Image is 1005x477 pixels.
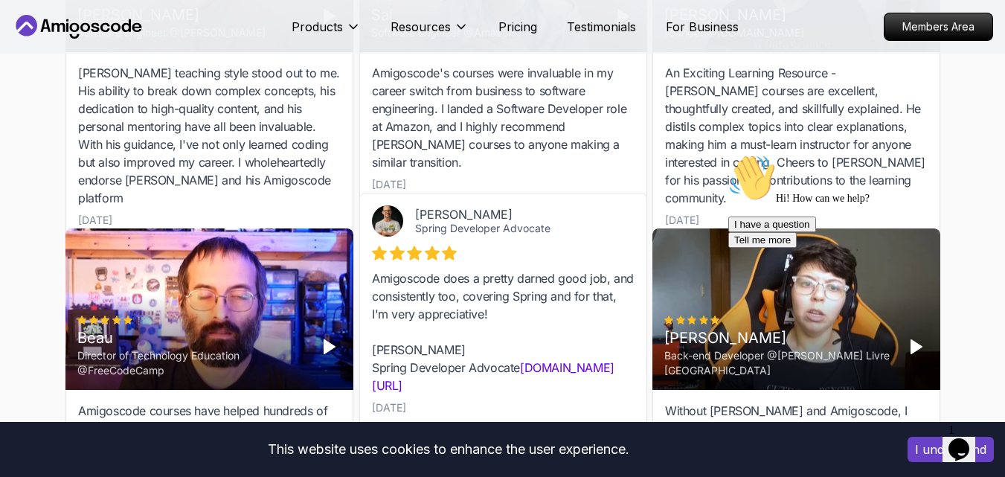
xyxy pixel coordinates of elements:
p: Products [292,18,343,36]
p: Members Area [884,13,992,40]
div: Back-end Developer @[PERSON_NAME] Livre [GEOGRAPHIC_DATA] [664,348,893,378]
div: This website uses cookies to enhance the user experience. [11,433,885,466]
div: [PERSON_NAME] [664,327,893,348]
p: Resources [391,18,451,36]
div: Director of Technology Education @FreeCodeCamp [77,348,306,378]
div: [DATE] [78,213,112,228]
a: Pricing [498,18,537,36]
a: Testimonials [567,18,636,36]
div: [PERSON_NAME] [415,207,611,222]
div: [DATE] [372,177,406,192]
div: Without [PERSON_NAME] and Amigoscode, I couldn't really have done this, especially in this very s... [665,402,928,473]
div: [DATE] [372,400,406,415]
div: [PERSON_NAME] teaching style stood out to me. His ability to break down complex concepts, his ded... [78,64,341,207]
span: Hi! How can we help? [6,45,147,56]
iframe: chat widget [943,417,990,462]
a: Members Area [884,13,993,41]
img: :wave: [6,6,54,54]
div: Amigoscode's courses were invaluable in my career switch from business to software engineering. I... [372,64,635,171]
div: 👋Hi! How can we help?I have a questionTell me more [6,6,274,100]
a: Spring Developer Advocate [415,222,550,234]
div: Beau [77,327,306,348]
div: Amigoscode does a pretty darned good job, and consistently too, covering Spring and for that, I'm... [372,269,635,394]
img: Josh Long avatar [372,205,403,237]
button: Products [292,18,361,48]
div: Amigoscode courses have helped hundreds of thousands of people learn complex programming topics [78,402,341,455]
div: An Exciting Learning Resource - [PERSON_NAME] courses are excellent, thoughtfully created, and sk... [665,64,928,207]
a: [DOMAIN_NAME][URL] [372,360,614,393]
button: I have a question [6,68,94,84]
a: For Business [666,18,739,36]
button: Accept cookies [908,437,994,462]
iframe: chat widget [722,148,990,410]
button: Resources [391,18,469,48]
button: Tell me more [6,84,74,100]
button: Play [317,335,341,359]
div: [DATE] [665,213,699,228]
